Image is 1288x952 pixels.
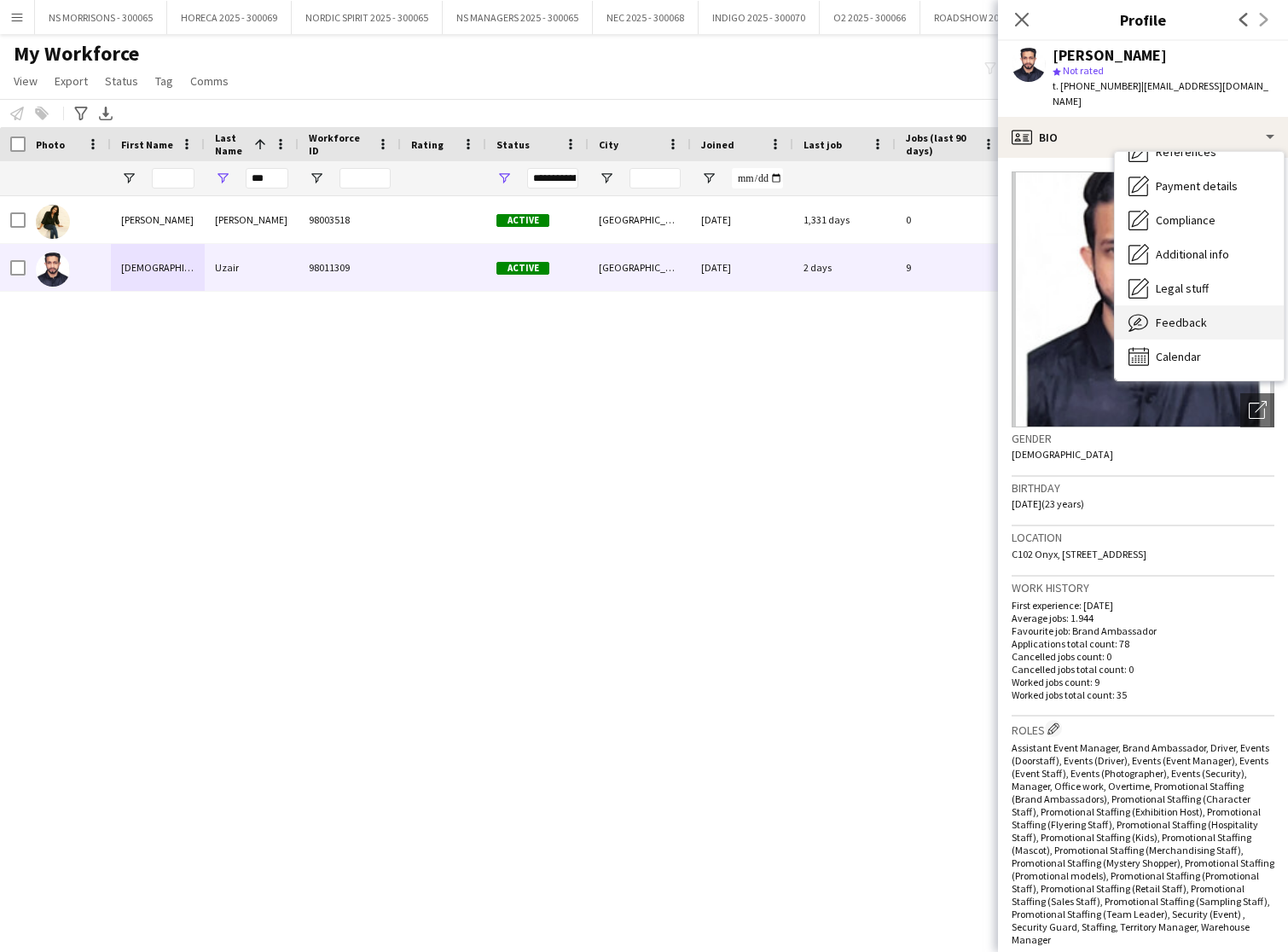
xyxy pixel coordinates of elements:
[1012,530,1274,545] h3: Location
[183,70,235,92] a: Comms
[496,214,549,227] span: Active
[148,70,180,92] a: Tag
[1012,720,1274,738] h3: Roles
[292,1,443,34] button: NORDIC SPIRIT 2025 - 300065
[121,171,136,186] button: Open Filter Menu
[215,131,247,157] span: Last Name
[496,171,512,186] button: Open Filter Menu
[14,73,38,89] span: View
[14,41,139,67] span: My Workforce
[1012,612,1274,624] p: Average jobs: 1.944
[793,244,896,291] div: 2 days
[411,138,444,151] span: Rating
[167,1,292,34] button: HORECA 2025 - 300069
[309,171,324,186] button: Open Filter Menu
[36,138,65,151] span: Photo
[496,262,549,275] span: Active
[1156,281,1209,296] span: Legal stuff
[998,117,1288,158] div: Bio
[1012,741,1274,946] span: Assistant Event Manager, Brand Ambassador, Driver, Events (Doorstaff), Events (Driver), Events (E...
[732,168,783,189] input: Joined Filter Input
[699,1,820,34] button: INDIGO 2025 - 300070
[1053,79,1268,107] span: | [EMAIL_ADDRESS][DOMAIN_NAME]
[1156,178,1238,194] span: Payment details
[701,138,734,151] span: Joined
[1156,144,1216,160] span: References
[299,196,401,243] div: 98003518
[1053,48,1167,63] div: [PERSON_NAME]
[309,131,370,157] span: Workforce ID
[1156,315,1207,330] span: Feedback
[1012,663,1274,676] p: Cancelled jobs total count: 0
[1012,599,1274,612] p: First experience: [DATE]
[98,70,145,92] a: Status
[1240,393,1274,427] div: Open photos pop-in
[71,103,91,124] app-action-btn: Advanced filters
[1012,548,1146,560] span: C102 Onyx, [STREET_ADDRESS]
[1012,676,1274,688] p: Worked jobs count: 9
[496,138,530,151] span: Status
[1012,448,1113,461] span: [DEMOGRAPHIC_DATA]
[1063,64,1104,77] span: Not rated
[589,244,691,291] div: [GEOGRAPHIC_DATA]
[1156,349,1201,364] span: Calendar
[48,70,95,92] a: Export
[896,244,1007,291] div: 9
[920,1,1061,34] button: ROADSHOW 2025 - 300067
[1115,271,1284,305] div: Legal stuff
[96,103,116,124] app-action-btn: Export XLSX
[36,205,70,239] img: Neeta Dsouza
[599,171,614,186] button: Open Filter Menu
[1012,497,1084,510] span: [DATE] (23 years)
[190,73,229,89] span: Comms
[1012,688,1274,701] p: Worked jobs total count: 35
[1012,624,1274,637] p: Favourite job: Brand Ambassador
[896,196,1007,243] div: 0
[152,168,194,189] input: First Name Filter Input
[36,253,70,287] img: Muhammad Uzair
[1156,247,1229,262] span: Additional info
[111,196,205,243] div: [PERSON_NAME]
[155,73,173,89] span: Tag
[1115,203,1284,237] div: Compliance
[111,244,205,291] div: [DEMOGRAPHIC_DATA]
[299,244,401,291] div: 98011309
[1115,305,1284,340] div: Feedback
[215,171,230,186] button: Open Filter Menu
[701,171,717,186] button: Open Filter Menu
[1115,135,1284,169] div: References
[599,138,618,151] span: City
[1012,431,1274,446] h3: Gender
[589,196,691,243] div: [GEOGRAPHIC_DATA]
[205,244,299,291] div: Uzair
[1012,637,1274,650] p: Applications total count: 78
[443,1,593,34] button: NS MANAGERS 2025 - 300065
[1156,212,1215,228] span: Compliance
[998,9,1288,31] h3: Profile
[793,196,896,243] div: 1,331 days
[1012,650,1274,663] p: Cancelled jobs count: 0
[339,168,391,189] input: Workforce ID Filter Input
[691,244,793,291] div: [DATE]
[7,70,44,92] a: View
[105,73,138,89] span: Status
[121,138,173,151] span: First Name
[1115,237,1284,271] div: Additional info
[1012,171,1274,427] img: Crew avatar or photo
[205,196,299,243] div: [PERSON_NAME]
[820,1,920,34] button: O2 2025 - 300066
[1012,580,1274,595] h3: Work history
[246,168,288,189] input: Last Name Filter Input
[35,1,167,34] button: NS MORRISONS - 300065
[593,1,699,34] button: NEC 2025 - 300068
[1012,480,1274,496] h3: Birthday
[906,131,976,157] span: Jobs (last 90 days)
[629,168,681,189] input: City Filter Input
[804,138,842,151] span: Last job
[1053,79,1141,92] span: t. [PHONE_NUMBER]
[55,73,88,89] span: Export
[691,196,793,243] div: [DATE]
[1115,169,1284,203] div: Payment details
[1115,340,1284,374] div: Calendar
